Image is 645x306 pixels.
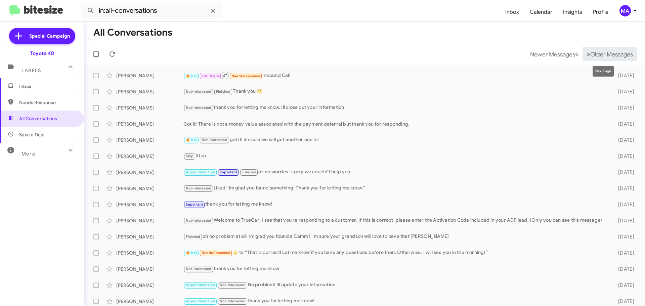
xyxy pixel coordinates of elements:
div: [DATE] [607,137,640,143]
span: Not-Interested [186,105,212,110]
nav: Page navigation example [526,47,637,61]
span: Not-Interested [220,299,246,303]
div: [DATE] [607,217,640,224]
span: Appointment Set [186,299,215,303]
span: Important [186,202,203,207]
div: [PERSON_NAME] [116,266,183,272]
div: got it! Im sure we will get another one in! [183,136,607,144]
span: Important [220,170,237,174]
span: Finished [242,170,256,174]
span: 🔥 Hot [186,251,197,255]
span: Appointment Set [186,170,215,174]
span: Not-Interested [186,89,212,94]
div: Next Page [593,66,614,77]
div: Got it! There is not a money value associated with the payment deferral but thank you for respond... [183,121,607,127]
div: Inbound Call [183,71,607,80]
span: Labels [21,68,41,74]
span: Needs Response [19,99,76,106]
div: oh no problem at all! Im glad you found a Camry! Im sure your grandson will love to have that [PE... [183,233,607,241]
span: Needs Response [202,251,230,255]
div: [DATE] [607,266,640,272]
div: [DATE] [607,104,640,111]
span: Not-Interested [186,267,212,271]
span: Not-Interested [202,138,227,142]
span: Older Messages [590,51,633,58]
div: thank you for letting me know [183,265,607,273]
span: Finished [186,234,201,239]
div: [DATE] [607,233,640,240]
div: thank you for letting me know! [183,201,607,208]
a: Profile [588,2,614,22]
div: [DATE] [607,201,640,208]
div: Welcome to TrueCar! I see that you're responding to a customer. If this is correct, please enter ... [183,217,607,224]
div: [PERSON_NAME] [116,250,183,256]
span: Finished [216,89,231,94]
div: Stop [183,152,607,160]
span: Not-Interested [220,283,246,287]
span: All Conversations [19,115,57,122]
a: Inbox [500,2,524,22]
div: Toyota 40 [30,50,54,57]
div: [PERSON_NAME] [116,121,183,127]
div: [PERSON_NAME] [116,104,183,111]
div: [DATE] [607,282,640,289]
div: [DATE] [607,88,640,95]
a: Special Campaign [9,28,75,44]
div: [DATE] [607,153,640,160]
div: [PERSON_NAME] [116,88,183,95]
div: thank you for letting me know! [183,297,607,305]
input: Search [81,3,222,19]
div: [PERSON_NAME] [116,169,183,176]
h1: All Conversations [93,27,172,38]
div: [DATE] [607,72,640,79]
span: « [575,50,579,58]
div: [DATE] [607,250,640,256]
a: Insights [558,2,588,22]
span: Special Campaign [29,33,70,39]
div: Liked “Im glad you found something! Thank you for letting me know.” [183,184,607,192]
div: Thank you 🙂 [183,88,607,95]
button: Previous [526,47,583,61]
span: Stop [186,154,194,158]
div: [PERSON_NAME] [116,153,183,160]
button: MA [614,5,638,16]
span: Newer Messages [530,51,575,58]
div: [DATE] [607,169,640,176]
div: MA [619,5,631,16]
span: 🔥 Hot [186,138,197,142]
span: Inbox [19,83,76,90]
div: [DATE] [607,185,640,192]
span: Call Them [202,74,219,78]
div: [DATE] [607,121,640,127]
div: [DATE] [607,298,640,305]
div: [PERSON_NAME] [116,233,183,240]
span: Needs Response [231,74,260,78]
span: Save a Deal [19,131,44,138]
div: [PERSON_NAME] [116,298,183,305]
span: Not-Interested [186,186,212,190]
div: [PERSON_NAME] [116,72,183,79]
button: Next [583,47,637,61]
a: Calendar [524,2,558,22]
div: ​👍​ to “ That is correct! Let me know if you have any questions before then. Otherwise, I will se... [183,249,607,257]
span: More [21,151,35,157]
div: thank you for letting me know. Ill close out your information [183,104,607,112]
span: Not-Interested [186,218,212,223]
div: [PERSON_NAME] [116,137,183,143]
div: [PERSON_NAME] [116,185,183,192]
span: 🔥 Hot [186,74,197,78]
span: Appointment Set [186,283,215,287]
div: [PERSON_NAME] [116,217,183,224]
div: ok no worries- sorry we couldn't help you [183,168,607,176]
div: No problem! Ill update your information [183,281,607,289]
div: [PERSON_NAME] [116,201,183,208]
span: » [587,50,590,58]
div: [PERSON_NAME] [116,282,183,289]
